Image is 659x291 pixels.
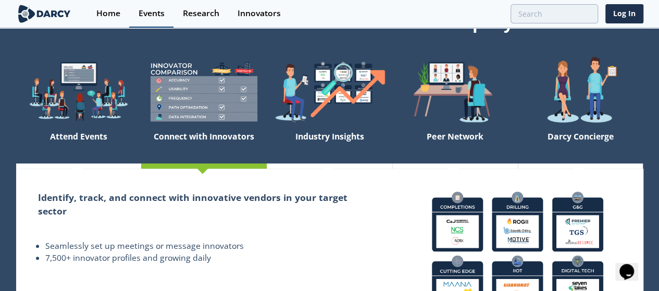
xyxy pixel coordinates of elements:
img: welcome-compare-1b687586299da8f117b7ac84fd957760.png [141,56,267,126]
div: Darcy Concierge [518,127,643,163]
div: Peer Network [392,127,518,163]
img: welcome-attend-b816887fc24c32c29d1763c6e0ddb6e6.png [392,56,518,126]
div: Home [96,9,120,18]
h2: Identify, track, and connect with innovative vendors in your target sector [38,191,370,218]
div: Industry Insights [267,127,392,163]
img: welcome-concierge-wide-20dccca83e9cbdbb601deee24fb8df72.png [518,56,643,126]
li: Seamlessly set up meetings or message innovators [45,240,370,252]
input: Advanced Search [511,4,598,23]
div: Events [139,9,165,18]
iframe: chat widget [615,249,649,281]
div: Research [183,9,219,18]
img: logo-wide.svg [16,5,73,23]
div: Innovators [238,9,281,18]
img: welcome-explore-560578ff38cea7c86bcfe544b5e45342.png [16,56,142,126]
div: Connect with Innovators [141,127,267,163]
img: welcome-find-a12191a34a96034fcac36f4ff4d37733.png [267,56,392,126]
li: 7,500+ innovator profiles and growing daily [45,252,370,264]
div: Attend Events [16,127,142,163]
a: Log In [605,4,643,23]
